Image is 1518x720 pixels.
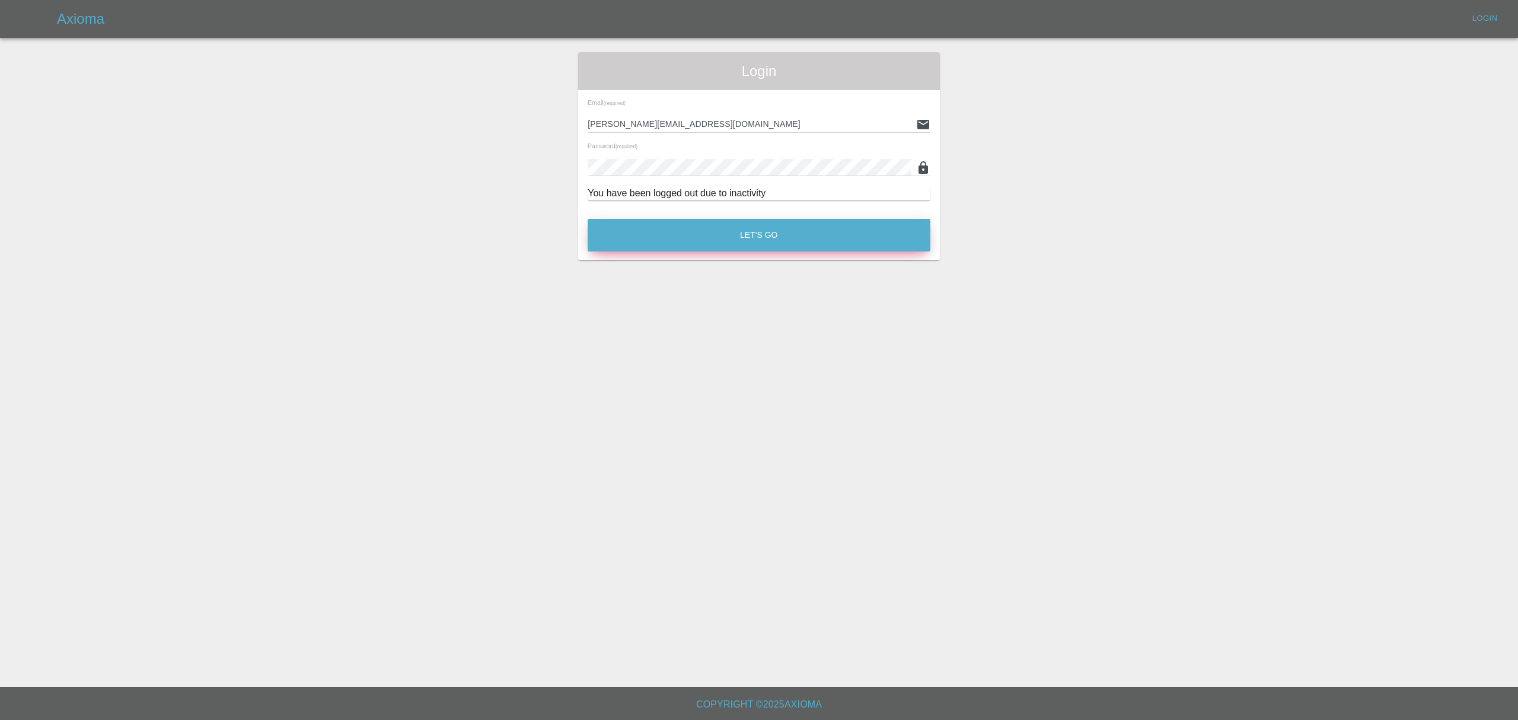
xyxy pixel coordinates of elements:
[588,142,637,149] span: Password
[588,99,626,106] span: Email
[604,101,626,106] small: (required)
[9,696,1509,713] h6: Copyright © 2025 Axioma
[1466,9,1504,28] a: Login
[616,144,637,149] small: (required)
[588,186,930,200] div: You have been logged out due to inactivity
[57,9,104,28] h5: Axioma
[588,62,930,81] span: Login
[588,219,930,251] button: Let's Go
